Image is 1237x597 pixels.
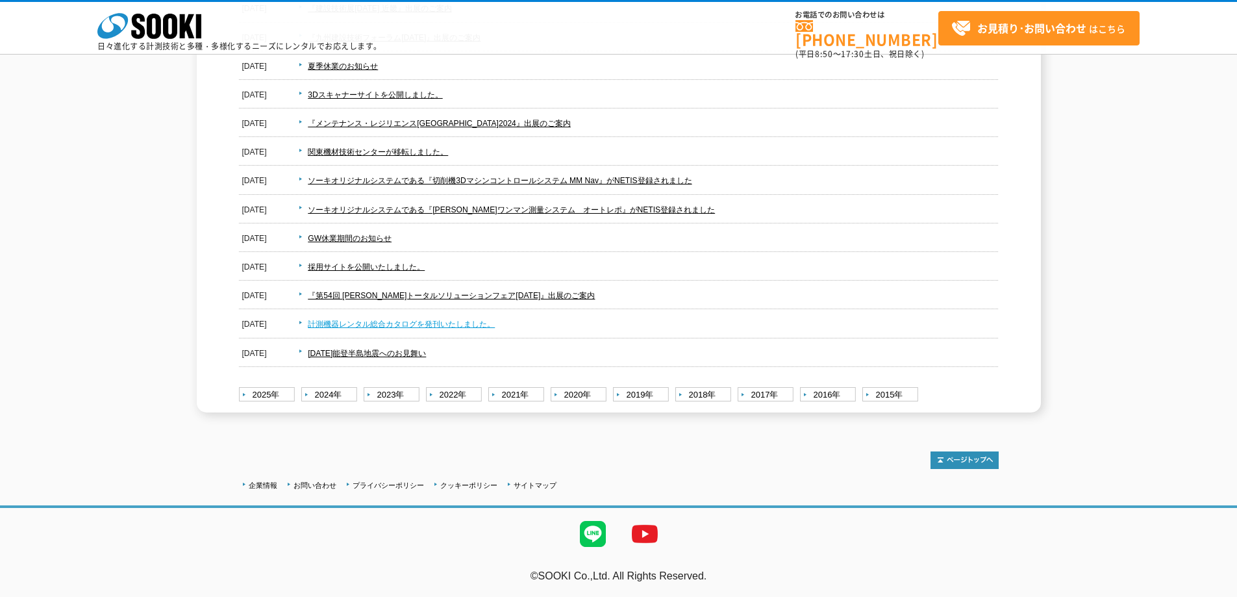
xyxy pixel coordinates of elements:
img: トップページへ [931,451,999,469]
dt: [DATE] [242,196,267,218]
a: 2024年 [301,387,360,403]
span: 8:50 [815,48,833,60]
a: 2016年 [800,387,859,403]
a: 夏季休業のお知らせ [308,62,378,71]
a: [DATE]能登半島地震へのお見舞い [308,349,426,358]
dt: [DATE] [242,281,267,303]
a: クッキーポリシー [440,481,497,489]
a: 2025年 [239,387,298,403]
a: 計測機器レンタル総合カタログを発刊いたしました。 [308,320,495,329]
a: 2018年 [675,387,734,403]
span: (平日 ～ 土日、祝日除く) [795,48,924,60]
span: はこちら [951,19,1125,38]
a: 2023年 [364,387,423,403]
dt: [DATE] [242,138,267,160]
a: 2020年 [551,387,610,403]
a: テストMail [1187,584,1237,595]
img: LINE [567,508,619,560]
dt: [DATE] [242,81,267,103]
a: 2021年 [488,387,547,403]
a: [PHONE_NUMBER] [795,20,938,47]
a: 企業情報 [249,481,277,489]
a: サイトマップ [514,481,556,489]
a: 2019年 [613,387,672,403]
dt: [DATE] [242,339,267,361]
img: YouTube [619,508,671,560]
a: お見積り･お問い合わせはこちら [938,11,1140,45]
dt: [DATE] [242,224,267,246]
dt: [DATE] [242,166,267,188]
a: 2015年 [862,387,921,403]
a: ソーキオリジナルシステムである『切削機3Dマシンコントロールシステム MM Nav』がNETIS登録されました [308,176,692,185]
a: 2022年 [426,387,485,403]
a: 関東機材技術センターが移転しました。 [308,147,448,157]
a: ソーキオリジナルシステムである『[PERSON_NAME]ワンマン測量システム オートレポ』がNETIS登録されました [308,205,715,214]
a: 『メンテナンス・レジリエンス[GEOGRAPHIC_DATA]2024』出展のご案内 [308,119,571,128]
a: 『第54回 [PERSON_NAME]トータルソリューションフェア[DATE]』出展のご案内 [308,291,595,300]
a: 2017年 [738,387,797,403]
span: 17:30 [841,48,864,60]
a: 3Dスキャナーサイトを公開しました。 [308,90,442,99]
a: お問い合わせ [294,481,336,489]
span: お電話でのお問い合わせは [795,11,938,19]
a: プライバシーポリシー [353,481,424,489]
dt: [DATE] [242,253,267,275]
p: 日々進化する計測技術と多種・多様化するニーズにレンタルでお応えします。 [97,42,382,50]
dt: [DATE] [242,310,267,332]
a: 採用サイトを公開いたしました。 [308,262,425,272]
dt: [DATE] [242,109,267,131]
dt: [DATE] [242,52,267,74]
strong: お見積り･お問い合わせ [977,20,1086,36]
a: GW休業期間のお知らせ [308,234,392,243]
